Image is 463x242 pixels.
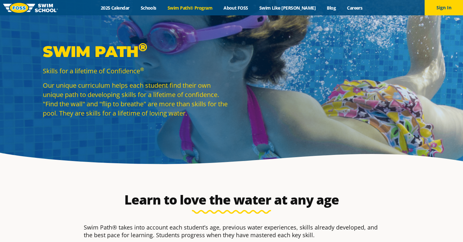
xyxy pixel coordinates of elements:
sup: ® [140,66,144,72]
a: Swim Path® Program [162,5,218,11]
a: Schools [135,5,162,11]
img: FOSS Swim School Logo [3,3,58,13]
a: Blog [321,5,341,11]
sup: ® [138,40,147,54]
p: Skills for a lifetime of Confidence [43,66,228,76]
h2: Learn to love the water at any age [81,192,382,207]
a: 2025 Calendar [95,5,135,11]
p: Swim Path [43,42,228,61]
a: About FOSS [218,5,254,11]
a: Swim Like [PERSON_NAME] [254,5,321,11]
p: Swim Path® takes into account each student’s age, previous water experiences, skills already deve... [84,223,379,239]
p: Our unique curriculum helps each student find their own unique path to developing skills for a li... [43,81,228,118]
a: Careers [341,5,368,11]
